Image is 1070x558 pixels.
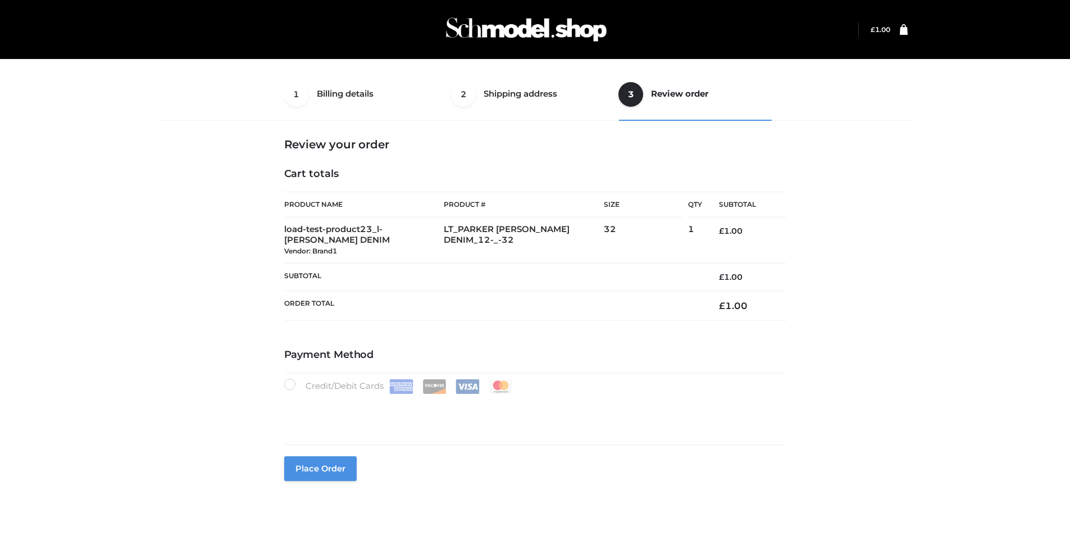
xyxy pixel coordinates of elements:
[284,247,337,255] small: Vendor: Brand1
[456,379,480,394] img: Visa
[871,25,890,34] a: £1.00
[284,192,444,217] th: Product Name
[284,456,357,481] button: Place order
[422,379,447,394] img: Discover
[444,217,604,263] td: LT_PARKER [PERSON_NAME] DENIM_12-_-32
[719,272,724,282] span: £
[688,192,702,217] th: Qty
[871,25,890,34] bdi: 1.00
[284,263,702,291] th: Subtotal
[442,7,611,52] img: Schmodel Admin 964
[444,192,604,217] th: Product #
[489,379,513,394] img: Mastercard
[719,300,725,311] span: £
[284,168,786,180] h4: Cart totals
[871,25,875,34] span: £
[719,226,743,236] bdi: 1.00
[719,226,724,236] span: £
[284,379,514,394] label: Credit/Debit Cards
[719,300,748,311] bdi: 1.00
[282,392,784,433] iframe: Secure payment input frame
[284,217,444,263] td: load-test-product23_l-[PERSON_NAME] DENIM
[604,192,682,217] th: Size
[688,217,702,263] td: 1
[284,291,702,320] th: Order Total
[702,192,786,217] th: Subtotal
[604,217,688,263] td: 32
[284,138,786,151] h3: Review your order
[284,349,786,361] h4: Payment Method
[389,379,413,394] img: Amex
[719,272,743,282] bdi: 1.00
